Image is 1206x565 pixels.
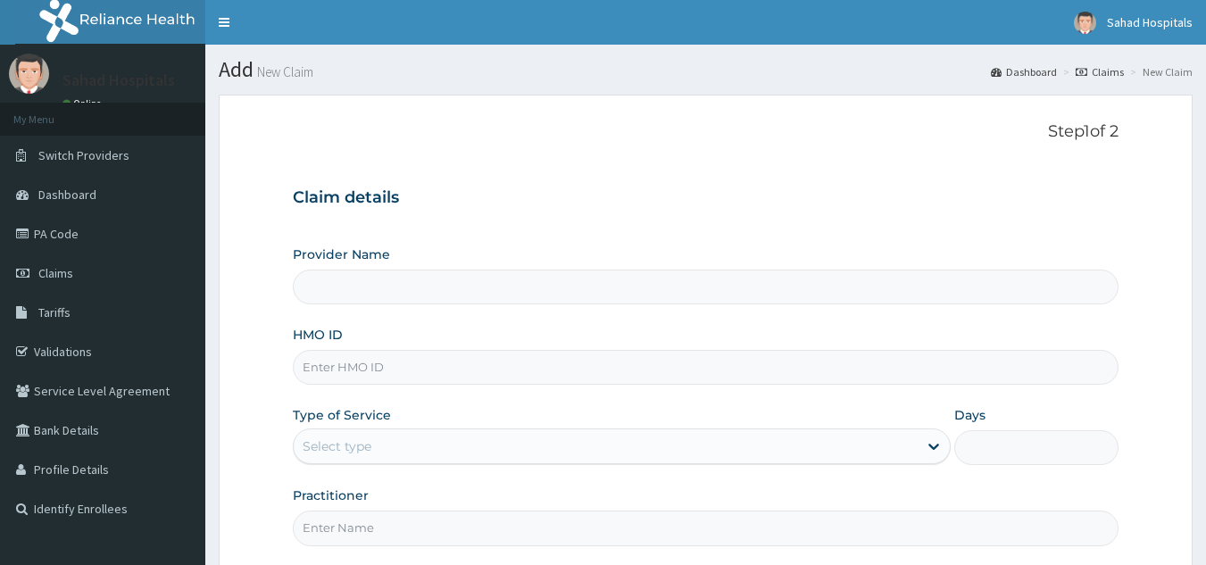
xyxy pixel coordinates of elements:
[254,65,313,79] small: New Claim
[293,511,1119,545] input: Enter Name
[62,72,175,88] p: Sahad Hospitals
[293,326,343,344] label: HMO ID
[219,58,1193,81] h1: Add
[38,147,129,163] span: Switch Providers
[62,97,105,110] a: Online
[991,64,1057,79] a: Dashboard
[9,54,49,94] img: User Image
[293,350,1119,385] input: Enter HMO ID
[1126,64,1193,79] li: New Claim
[1076,64,1124,79] a: Claims
[293,406,391,424] label: Type of Service
[38,265,73,281] span: Claims
[1107,14,1193,30] span: Sahad Hospitals
[1074,12,1096,34] img: User Image
[293,245,390,263] label: Provider Name
[293,486,369,504] label: Practitioner
[38,187,96,203] span: Dashboard
[303,437,371,455] div: Select type
[293,188,1119,208] h3: Claim details
[954,406,986,424] label: Days
[38,304,71,320] span: Tariffs
[293,122,1119,142] p: Step 1 of 2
